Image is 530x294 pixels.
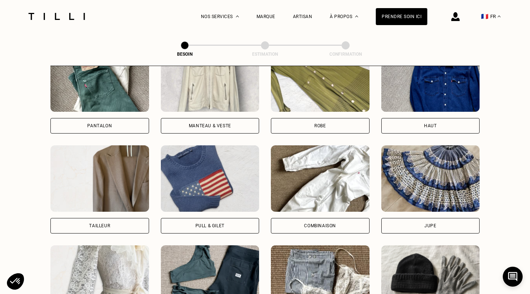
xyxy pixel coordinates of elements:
div: Pantalon [87,124,112,128]
img: icône connexion [451,12,460,21]
div: Confirmation [309,52,382,57]
div: Manteau & Veste [189,124,231,128]
img: Logo du service de couturière Tilli [26,13,88,20]
div: Jupe [424,224,436,228]
img: menu déroulant [498,15,501,17]
div: Combinaison [304,224,336,228]
span: 🇫🇷 [481,13,488,20]
a: Artisan [293,14,312,19]
img: Tilli retouche votre Pull & gilet [161,145,259,212]
img: Tilli retouche votre Tailleur [50,145,149,212]
img: Tilli retouche votre Combinaison [271,145,370,212]
a: Prendre soin ici [376,8,427,25]
div: Tailleur [89,224,110,228]
div: Besoin [148,52,222,57]
img: Tilli retouche votre Robe [271,45,370,112]
div: Pull & gilet [195,224,225,228]
img: Tilli retouche votre Jupe [381,145,480,212]
div: Estimation [228,52,302,57]
img: Menu déroulant à propos [355,15,358,17]
img: Tilli retouche votre Manteau & Veste [161,45,259,112]
a: Marque [257,14,275,19]
div: Robe [314,124,326,128]
img: Tilli retouche votre Haut [381,45,480,112]
div: Haut [424,124,437,128]
img: Menu déroulant [236,15,239,17]
img: Tilli retouche votre Pantalon [50,45,149,112]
